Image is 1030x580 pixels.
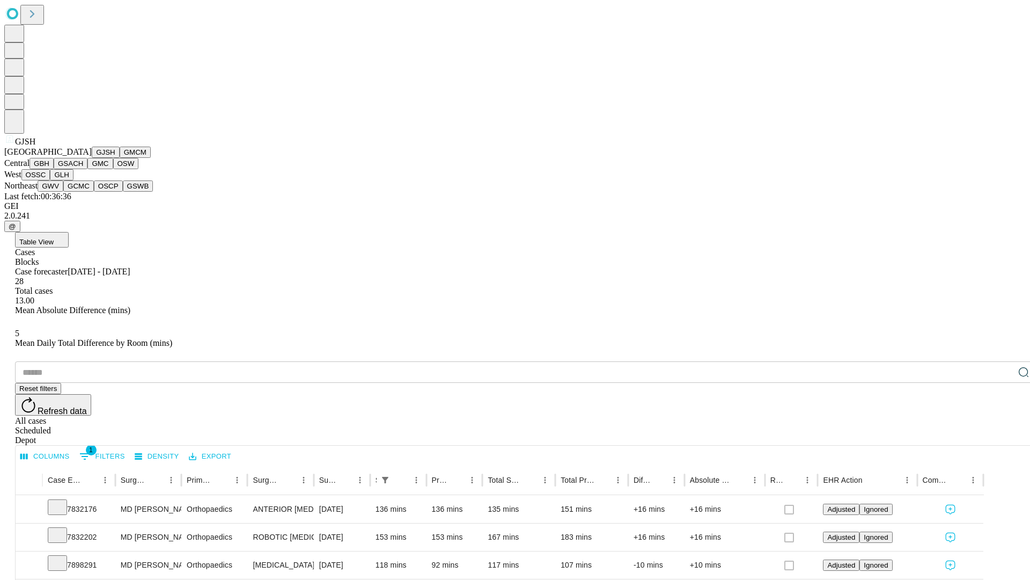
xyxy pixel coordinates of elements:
[432,476,449,484] div: Predicted In Room Duration
[864,561,888,569] span: Ignored
[15,306,130,315] span: Mean Absolute Difference (mins)
[827,561,855,569] span: Adjusted
[215,473,230,488] button: Sort
[823,504,859,515] button: Adjusted
[4,201,1026,211] div: GEI
[634,496,679,523] div: +16 mins
[634,476,651,484] div: Difference
[253,524,308,551] div: ROBOTIC [MEDICAL_DATA] KNEE TOTAL
[4,170,21,179] span: West
[121,476,148,484] div: Surgeon Name
[690,496,760,523] div: +16 mins
[15,394,91,416] button: Refresh data
[378,473,393,488] div: 1 active filter
[823,476,862,484] div: EHR Action
[561,552,623,579] div: 107 mins
[951,473,966,488] button: Sort
[30,158,54,169] button: GBH
[488,524,550,551] div: 167 mins
[610,473,626,488] button: Menu
[4,147,92,156] span: [GEOGRAPHIC_DATA]
[21,556,37,575] button: Expand
[561,496,623,523] div: 151 mins
[253,552,308,579] div: [MEDICAL_DATA] MEDIAL AND LATERAL MENISCECTOMY
[595,473,610,488] button: Sort
[86,445,97,455] span: 1
[121,496,176,523] div: MD [PERSON_NAME] [PERSON_NAME]
[9,222,16,230] span: @
[48,552,110,579] div: 7898291
[98,473,113,488] button: Menu
[488,552,550,579] div: 117 mins
[488,496,550,523] div: 135 mins
[352,473,367,488] button: Menu
[859,532,892,543] button: Ignored
[859,560,892,571] button: Ignored
[15,329,19,338] span: 5
[149,473,164,488] button: Sort
[827,505,855,513] span: Adjusted
[747,473,762,488] button: Menu
[864,473,879,488] button: Sort
[48,524,110,551] div: 7832202
[18,448,72,465] button: Select columns
[337,473,352,488] button: Sort
[48,476,82,484] div: Case Epic Id
[187,476,214,484] div: Primary Service
[450,473,465,488] button: Sort
[652,473,667,488] button: Sort
[38,407,87,416] span: Refresh data
[120,147,151,158] button: GMCM
[21,169,50,180] button: OSSC
[667,473,682,488] button: Menu
[4,158,30,168] span: Central
[48,496,110,523] div: 7832176
[187,496,242,523] div: Orthopaedics
[523,473,538,488] button: Sort
[4,192,71,201] span: Last fetch: 00:36:36
[87,158,113,169] button: GMC
[378,473,393,488] button: Show filters
[15,296,34,305] span: 13.00
[376,552,421,579] div: 118 mins
[132,448,182,465] button: Density
[230,473,245,488] button: Menu
[432,552,477,579] div: 92 mins
[15,137,35,146] span: GJSH
[538,473,553,488] button: Menu
[827,533,855,541] span: Adjusted
[823,532,859,543] button: Adjusted
[253,496,308,523] div: ANTERIOR [MEDICAL_DATA] TOTAL HIP
[187,524,242,551] div: Orthopaedics
[121,552,176,579] div: MD [PERSON_NAME] [PERSON_NAME]
[409,473,424,488] button: Menu
[634,552,679,579] div: -10 mins
[38,180,63,192] button: GWV
[113,158,139,169] button: OSW
[376,476,377,484] div: Scheduled In Room Duration
[690,524,760,551] div: +16 mins
[376,524,421,551] div: 153 mins
[394,473,409,488] button: Sort
[859,504,892,515] button: Ignored
[15,232,69,248] button: Table View
[465,473,480,488] button: Menu
[785,473,800,488] button: Sort
[561,524,623,551] div: 183 mins
[823,560,859,571] button: Adjusted
[732,473,747,488] button: Sort
[770,476,784,484] div: Resolved in EHR
[923,476,950,484] div: Comments
[15,383,61,394] button: Reset filters
[63,180,94,192] button: GCMC
[376,496,421,523] div: 136 mins
[900,473,915,488] button: Menu
[690,552,760,579] div: +10 mins
[15,286,53,295] span: Total cases
[21,528,37,547] button: Expand
[19,385,57,393] span: Reset filters
[864,505,888,513] span: Ignored
[4,221,20,232] button: @
[94,180,123,192] button: OSCP
[281,473,296,488] button: Sort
